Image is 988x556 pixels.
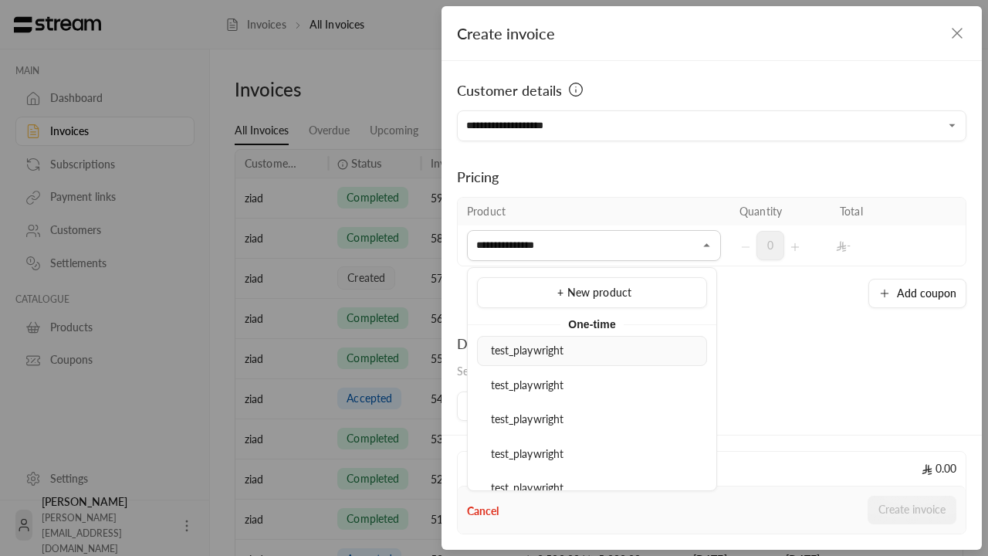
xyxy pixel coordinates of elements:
[457,333,610,354] div: Due date
[560,315,624,334] span: One-time
[730,198,831,225] th: Quantity
[467,503,499,519] button: Cancel
[756,231,784,260] span: 0
[922,461,956,476] span: 0.00
[868,279,966,308] button: Add coupon
[491,447,564,460] span: test_playwright
[491,412,564,425] span: test_playwright
[943,117,962,135] button: Open
[457,166,966,188] div: Pricing
[698,236,716,255] button: Close
[491,344,564,357] span: test_playwright
[457,197,966,266] table: Selected Products
[491,481,564,494] span: test_playwright
[457,80,562,101] span: Customer details
[831,225,931,266] td: -
[457,364,610,378] span: Select the day the invoice is due
[457,24,555,42] span: Create invoice
[831,198,931,225] th: Total
[458,198,730,225] th: Product
[557,286,631,299] span: + New product
[491,378,564,392] span: test_playwright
